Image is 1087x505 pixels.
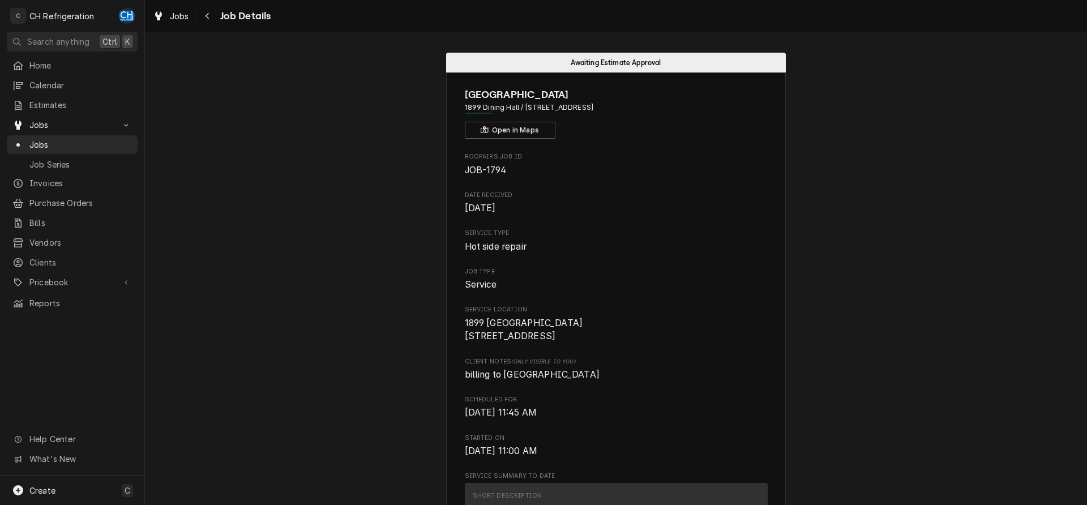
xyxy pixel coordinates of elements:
[29,139,132,151] span: Jobs
[465,318,583,342] span: 1899 [GEOGRAPHIC_DATA] [STREET_ADDRESS]
[7,233,138,252] a: Vendors
[465,152,768,161] span: Roopairs Job ID
[10,8,26,24] div: C
[7,155,138,174] a: Job Series
[170,10,189,22] span: Jobs
[465,165,506,176] span: JOB-1794
[29,297,132,309] span: Reports
[465,229,768,238] span: Service Type
[7,253,138,272] a: Clients
[465,267,768,276] span: Job Type
[119,8,135,24] div: CH
[465,279,497,290] span: Service
[217,8,271,24] span: Job Details
[465,87,768,139] div: Client Information
[465,407,537,418] span: [DATE] 11:45 AM
[465,267,768,292] div: Job Type
[446,53,786,72] div: Status
[7,194,138,212] a: Purchase Orders
[465,305,768,343] div: Service Location
[7,56,138,75] a: Home
[7,273,138,292] a: Go to Pricebook
[571,59,661,66] span: Awaiting Estimate Approval
[29,10,95,22] div: CH Refrigeration
[7,430,138,448] a: Go to Help Center
[7,174,138,192] a: Invoices
[29,256,132,268] span: Clients
[465,203,496,213] span: [DATE]
[465,191,768,215] div: Date Received
[465,395,768,420] div: Scheduled For
[465,152,768,177] div: Roopairs Job ID
[465,102,768,113] span: Address
[29,276,115,288] span: Pricebook
[465,434,768,458] div: Started On
[7,32,138,52] button: Search anythingCtrlK
[7,213,138,232] a: Bills
[465,357,768,366] span: Client Notes
[29,433,131,445] span: Help Center
[465,446,537,456] span: [DATE] 11:00 AM
[465,472,768,481] span: Service Summary To Date
[29,79,132,91] span: Calendar
[465,395,768,404] span: Scheduled For
[29,59,132,71] span: Home
[125,36,130,48] span: K
[7,96,138,114] a: Estimates
[465,444,768,458] span: Started On
[7,294,138,313] a: Reports
[473,491,542,500] div: Short Description
[511,358,575,365] span: (Only Visible to You)
[7,450,138,468] a: Go to What's New
[465,305,768,314] span: Service Location
[29,99,132,111] span: Estimates
[465,122,555,139] button: Open in Maps
[7,76,138,95] a: Calendar
[29,237,132,249] span: Vendors
[29,159,132,170] span: Job Series
[102,36,117,48] span: Ctrl
[465,164,768,177] span: Roopairs Job ID
[465,368,768,382] span: [object Object]
[465,241,527,252] span: Hot side repair
[465,229,768,253] div: Service Type
[148,7,194,25] a: Jobs
[465,369,600,380] span: billing to [GEOGRAPHIC_DATA]
[465,278,768,292] span: Job Type
[465,316,768,343] span: Service Location
[465,357,768,382] div: [object Object]
[119,8,135,24] div: Chris Hiraga's Avatar
[465,240,768,254] span: Service Type
[125,485,130,497] span: C
[29,119,115,131] span: Jobs
[29,486,55,495] span: Create
[29,217,132,229] span: Bills
[465,87,768,102] span: Name
[465,191,768,200] span: Date Received
[465,406,768,420] span: Scheduled For
[465,434,768,443] span: Started On
[7,115,138,134] a: Go to Jobs
[465,202,768,215] span: Date Received
[199,7,217,25] button: Navigate back
[29,453,131,465] span: What's New
[29,177,132,189] span: Invoices
[27,36,89,48] span: Search anything
[7,135,138,154] a: Jobs
[29,197,132,209] span: Purchase Orders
